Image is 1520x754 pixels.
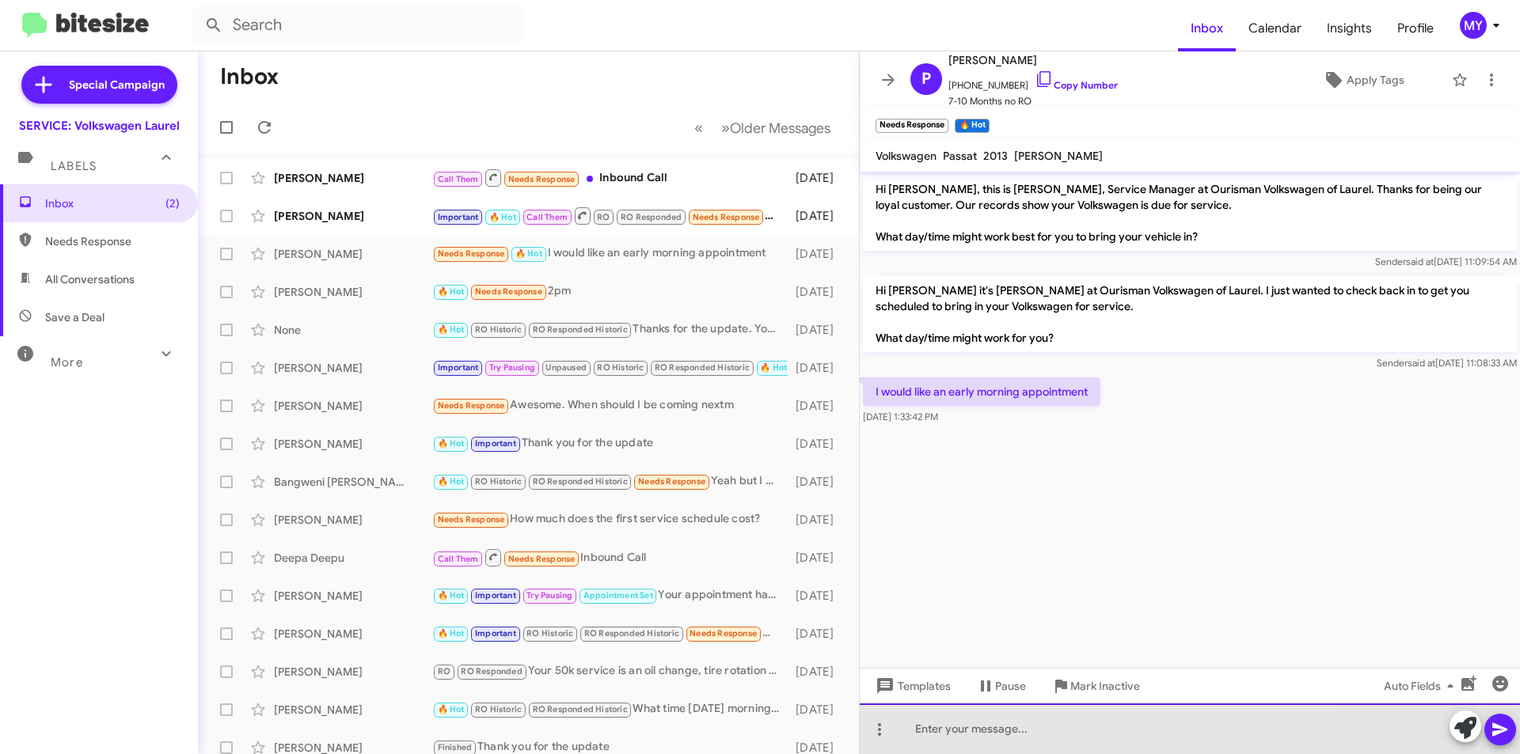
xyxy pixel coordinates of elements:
div: What time [DATE] morning is best for you? [432,700,788,718]
div: I would like an early morning appointment [432,244,788,263]
span: Volkswagen [876,149,937,163]
div: [DATE] [788,284,846,300]
span: RO Responded Historic [655,362,750,373]
span: RO Responded [461,666,522,676]
div: [PERSON_NAME] [274,626,432,642]
span: All Conversations [45,271,135,287]
nav: Page navigation example [686,112,840,144]
div: Thanks for the update. Your next service you will be due for an oil change, tire rotation and a b... [432,320,788,339]
span: Needs Response [438,248,505,259]
div: Inbound Call [432,168,788,188]
button: Templates [860,672,963,700]
div: [PERSON_NAME] [274,208,432,224]
span: Needs Response [438,400,505,411]
span: Important [475,590,516,601]
div: [PERSON_NAME] [274,360,432,376]
span: Pause [995,672,1026,700]
div: MY [1460,12,1487,39]
span: Sender [DATE] 11:09:54 AM [1375,256,1517,267]
span: Calendar [1236,6,1314,51]
div: Yeah but I don't want to pay for it [432,472,788,491]
div: [DATE] [788,360,846,376]
div: [DATE] [788,398,846,414]
div: [DATE] [788,208,846,224]
span: RO Historic [526,628,573,638]
span: said at [1406,256,1434,267]
span: Call Them [526,212,568,222]
p: Hi [PERSON_NAME], this is [PERSON_NAME], Service Manager at Ourisman Volkswagen of Laurel. Thanks... [863,175,1517,251]
span: RO Responded Historic [533,476,628,487]
div: Inbound Call [432,548,788,567]
div: Bangweni [PERSON_NAME] [274,474,432,490]
div: [DATE] [788,512,846,528]
span: Templates [872,672,951,700]
span: RO [438,666,450,676]
span: 🔥 Hot [438,628,465,638]
button: Auto Fields [1371,672,1472,700]
span: 🔥 Hot [438,476,465,487]
span: said at [1408,357,1435,369]
span: 🔥 Hot [438,438,465,449]
span: Call Them [438,554,479,564]
div: [PERSON_NAME] [274,284,432,300]
div: [PERSON_NAME] [274,512,432,528]
span: 🔥 Hot [438,324,465,335]
span: [PHONE_NUMBER] [948,70,1118,93]
span: RO Historic [475,704,522,714]
span: Passat [943,149,977,163]
span: 🔥 Hot [438,286,465,297]
button: Apply Tags [1282,66,1444,94]
span: « [694,118,703,138]
button: Pause [963,672,1039,700]
span: RO Responded Historic [533,324,628,335]
span: (2) [165,195,180,211]
div: Thank you for the update [432,434,788,453]
span: Needs Response [438,514,505,525]
span: Auto Fields [1384,672,1460,700]
div: Awesome. When should I be coming nextm [432,396,788,415]
button: Mark Inactive [1039,672,1153,700]
div: [PERSON_NAME] [274,436,432,452]
span: Try Pausing [526,590,572,601]
span: [PERSON_NAME] [948,51,1118,70]
div: [PERSON_NAME] [274,398,432,414]
span: Needs Response [690,628,757,638]
span: 🔥 Hot [489,212,516,222]
span: RO Historic [475,324,522,335]
span: Unpaused [545,362,587,373]
div: How much does the first service schedule cost? [432,510,788,529]
span: Important [475,438,516,449]
span: RO Responded Historic [584,628,679,638]
a: Inbox [1178,6,1236,51]
span: [PERSON_NAME] [1014,149,1103,163]
div: SERVICE: Volkswagen Laurel [19,118,180,134]
p: I would like an early morning appointment [863,377,1100,406]
div: Deepa Deepu [274,550,432,566]
div: [DATE] [788,436,846,452]
input: Search [192,6,524,44]
div: [DATE] [788,626,846,642]
h1: Inbox [220,64,279,89]
span: Insights [1314,6,1385,51]
span: Labels [51,159,97,173]
div: No worries! Please disregard this message. Thank you for the update! [432,358,788,377]
span: Needs Response [508,554,576,564]
span: Profile [1385,6,1446,51]
span: RO Historic [475,476,522,487]
small: 🔥 Hot [955,119,989,133]
a: Copy Number [1035,79,1118,91]
span: Needs Response [693,212,760,222]
a: Special Campaign [21,66,177,104]
button: MY [1446,12,1503,39]
span: Mark Inactive [1070,672,1140,700]
small: Needs Response [876,119,948,133]
span: Try Pausing [489,362,535,373]
div: None [274,322,432,338]
div: The car is being towed to you this morning [432,206,788,225]
span: RO [597,212,610,222]
span: Special Campaign [69,77,165,93]
span: Inbox [45,195,180,211]
div: Your 50k service is an oil change, tire rotation and a brake fluid flush. We can fit you in for [... [432,662,788,680]
span: More [51,355,83,369]
span: RO Historic [597,362,644,373]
